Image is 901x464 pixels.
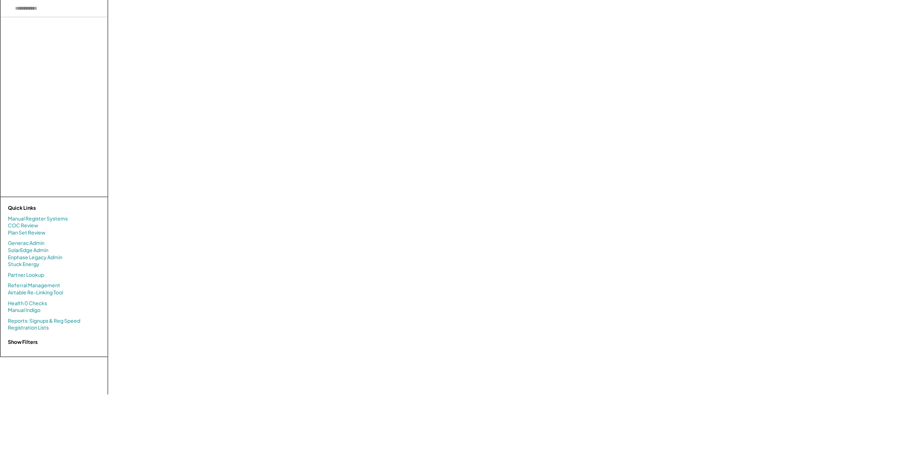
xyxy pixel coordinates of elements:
a: Stuck Energy [8,261,39,268]
a: Referral Management [8,282,60,289]
a: Manual Indigo [8,307,40,314]
a: Reports: Signups & Reg Speed [8,317,80,325]
a: COC Review [8,222,38,229]
strong: Show Filters [8,338,38,345]
a: Generac Admin [8,240,44,247]
a: Registration Lists [8,324,49,331]
div: Quick Links [8,204,80,212]
a: Plan Set Review [8,229,45,236]
a: Health 0 Checks [8,300,47,307]
a: Enphase Legacy Admin [8,254,62,261]
a: Partner Lookup [8,271,44,279]
a: Manual Register Systems [8,215,68,222]
a: Airtable Re-Linking Tool [8,289,63,296]
a: SolarEdge Admin [8,247,48,254]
